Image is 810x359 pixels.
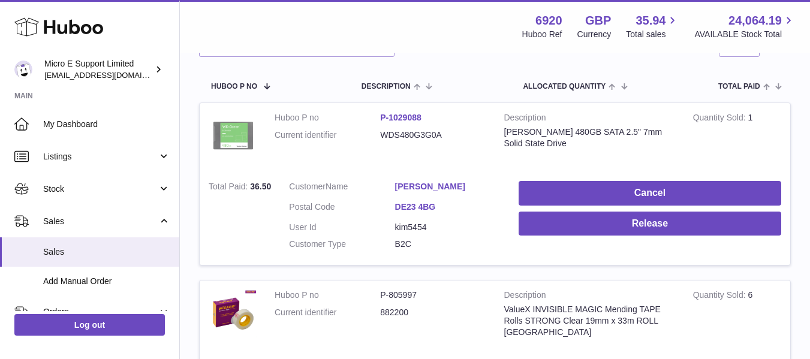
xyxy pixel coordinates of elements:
[693,113,748,125] strong: Quantity Sold
[209,182,250,194] strong: Total Paid
[626,29,679,40] span: Total sales
[14,61,32,79] img: contact@micropcsupport.com
[380,129,486,141] dd: WDS480G3G0A
[718,83,760,90] span: Total paid
[636,13,666,29] span: 35.94
[519,212,781,236] button: Release
[380,289,486,301] dd: P-805997
[380,113,421,122] a: P-1029088
[43,151,158,162] span: Listings
[395,239,501,250] dd: B2C
[694,13,796,40] a: 24,064.19 AVAILABLE Stock Total
[289,222,395,233] dt: User Id
[209,112,257,160] img: $_57.JPG
[395,201,501,213] a: DE23 4BG
[504,126,675,149] div: [PERSON_NAME] 480GB SATA 2.5" 7mm Solid State Drive
[275,289,380,301] dt: Huboo P no
[43,246,170,258] span: Sales
[684,103,790,172] td: 1
[519,181,781,206] button: Cancel
[43,306,158,318] span: Orders
[362,83,411,90] span: Description
[585,13,611,29] strong: GBP
[289,201,395,216] dt: Postal Code
[504,304,675,338] div: ValueX INVISIBLE MAGIC Mending TAPE Rolls STRONG Clear 19mm x 33m ROLL [GEOGRAPHIC_DATA]
[395,181,501,192] a: [PERSON_NAME]
[577,29,612,40] div: Currency
[43,183,158,195] span: Stock
[380,307,486,318] dd: 882200
[250,182,271,191] span: 36.50
[523,83,606,90] span: ALLOCATED Quantity
[626,13,679,40] a: 35.94 Total sales
[694,29,796,40] span: AVAILABLE Stock Total
[504,289,675,304] strong: Description
[209,289,257,337] img: $_57.PNG
[43,216,158,227] span: Sales
[275,129,380,141] dt: Current identifier
[684,280,790,349] td: 6
[43,119,170,130] span: My Dashboard
[289,182,326,191] span: Customer
[522,29,562,40] div: Huboo Ref
[289,239,395,250] dt: Customer Type
[693,290,748,303] strong: Quantity Sold
[535,13,562,29] strong: 6920
[275,307,380,318] dt: Current identifier
[14,314,165,336] a: Log out
[43,276,170,287] span: Add Manual Order
[44,58,152,81] div: Micro E Support Limited
[289,181,395,195] dt: Name
[504,112,675,126] strong: Description
[275,112,380,123] dt: Huboo P no
[44,70,176,80] span: [EMAIL_ADDRESS][DOMAIN_NAME]
[395,222,501,233] dd: kim5454
[211,83,257,90] span: Huboo P no
[728,13,782,29] span: 24,064.19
